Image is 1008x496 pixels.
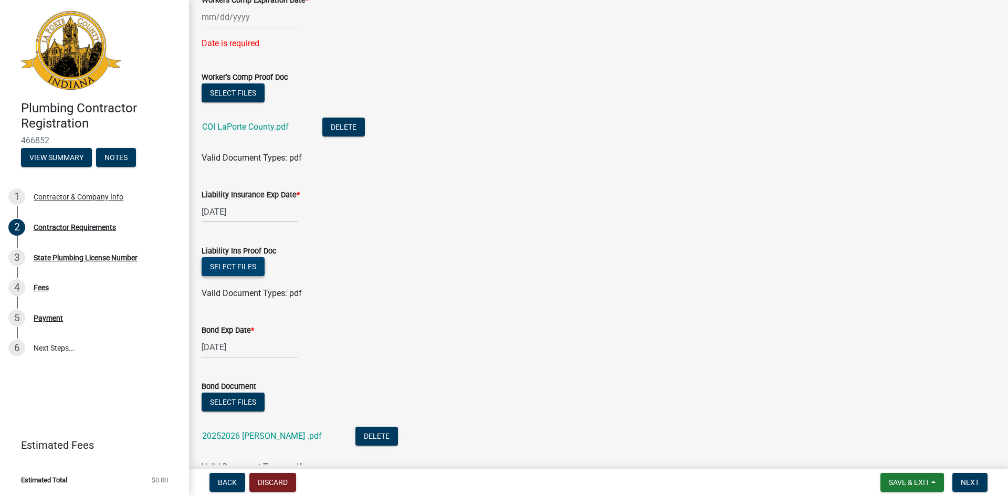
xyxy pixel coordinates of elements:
input: mm/dd/yyyy [202,336,298,358]
span: Save & Exit [889,478,929,487]
input: mm/dd/yyyy [202,201,298,223]
span: $0.00 [152,477,168,483]
button: View Summary [21,148,92,167]
a: Estimated Fees [8,435,172,456]
a: 20252026 [PERSON_NAME] .pdf [202,431,322,441]
button: Delete [355,427,398,446]
div: 1 [8,188,25,205]
button: Save & Exit [880,473,944,492]
span: Valid Document Types: pdf [202,288,302,298]
span: Valid Document Types: pdf [202,462,302,472]
button: Back [209,473,245,492]
div: Payment [34,314,63,322]
div: 6 [8,340,25,356]
button: Discard [249,473,296,492]
button: Next [952,473,988,492]
wm-modal-confirm: Notes [96,154,136,162]
div: Contractor Requirements [34,224,116,231]
button: Notes [96,148,136,167]
span: Valid Document Types: pdf [202,153,302,163]
wm-modal-confirm: Delete Document [355,432,398,442]
label: Liability Insurance Exp Date [202,192,300,199]
div: 2 [8,219,25,236]
wm-modal-confirm: Delete Document [322,123,365,133]
div: Contractor & Company Info [34,193,123,200]
label: Worker's Comp Proof Doc [202,74,288,81]
button: Select files [202,83,265,102]
div: Date is required [202,37,995,50]
span: Back [218,478,237,487]
span: Next [961,478,979,487]
label: Bond Document [202,383,256,391]
div: 5 [8,310,25,326]
label: Liability Ins Proof Doc [202,248,277,255]
input: mm/dd/yyyy [202,6,298,28]
button: Select files [202,393,265,411]
label: Bond Exp Date [202,327,254,334]
div: Fees [34,284,49,291]
div: State Plumbing License Number [34,254,138,261]
span: 466852 [21,135,168,145]
span: Estimated Total [21,477,67,483]
img: La Porte County, Indiana [21,11,121,90]
div: 4 [8,279,25,296]
a: COI LaPorte County.pdf [202,122,289,132]
h4: Plumbing Contractor Registration [21,101,181,131]
button: Delete [322,118,365,136]
wm-modal-confirm: Summary [21,154,92,162]
button: Select files [202,257,265,276]
div: 3 [8,249,25,266]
